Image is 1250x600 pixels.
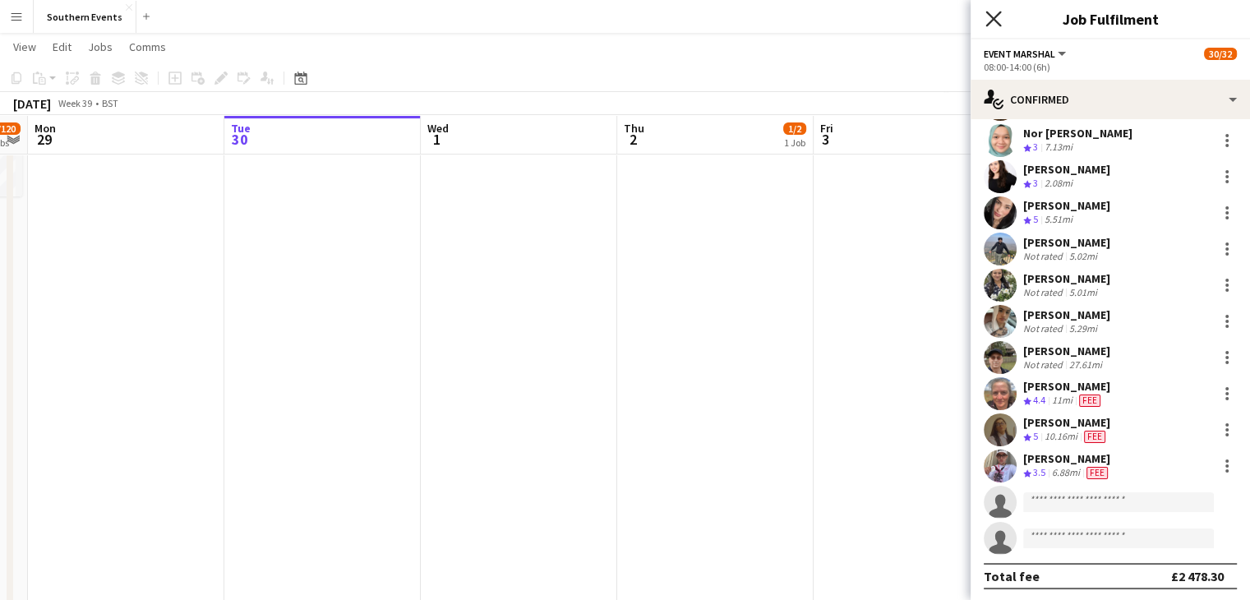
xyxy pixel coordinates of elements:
[13,39,36,54] span: View
[1033,213,1038,225] span: 5
[1081,430,1109,444] div: Crew has different fees then in role
[1033,466,1045,478] span: 3.5
[971,80,1250,119] div: Confirmed
[1023,322,1066,335] div: Not rated
[1023,344,1110,358] div: [PERSON_NAME]
[34,1,136,33] button: Southern Events
[1171,568,1224,584] div: £2 478.30
[984,48,1068,60] button: Event Marshal
[1076,394,1104,408] div: Crew has different fees then in role
[984,61,1237,73] div: 08:00-14:00 (6h)
[35,121,56,136] span: Mon
[624,121,644,136] span: Thu
[81,36,119,58] a: Jobs
[1033,430,1038,442] span: 5
[129,39,166,54] span: Comms
[1049,394,1076,408] div: 11mi
[1079,395,1100,407] span: Fee
[53,39,71,54] span: Edit
[1041,430,1081,444] div: 10.16mi
[88,39,113,54] span: Jobs
[984,568,1040,584] div: Total fee
[1049,466,1083,480] div: 6.88mi
[228,130,251,149] span: 30
[1023,198,1110,213] div: [PERSON_NAME]
[1066,286,1100,298] div: 5.01mi
[1023,379,1110,394] div: [PERSON_NAME]
[122,36,173,58] a: Comms
[1023,126,1132,141] div: Nor [PERSON_NAME]
[818,130,833,149] span: 3
[1023,250,1066,262] div: Not rated
[13,95,51,112] div: [DATE]
[54,97,95,109] span: Week 39
[1086,467,1108,479] span: Fee
[1041,177,1076,191] div: 2.08mi
[46,36,78,58] a: Edit
[971,8,1250,30] h3: Job Fulfilment
[1041,213,1076,227] div: 5.51mi
[984,48,1055,60] span: Event Marshal
[1023,415,1110,430] div: [PERSON_NAME]
[820,121,833,136] span: Fri
[784,136,805,149] div: 1 Job
[1023,358,1066,371] div: Not rated
[7,36,43,58] a: View
[1023,162,1110,177] div: [PERSON_NAME]
[1023,307,1110,322] div: [PERSON_NAME]
[1066,322,1100,335] div: 5.29mi
[102,97,118,109] div: BST
[231,121,251,136] span: Tue
[1023,451,1111,466] div: [PERSON_NAME]
[1041,141,1076,155] div: 7.13mi
[1084,431,1105,443] span: Fee
[1066,250,1100,262] div: 5.02mi
[1033,141,1038,153] span: 3
[425,130,449,149] span: 1
[1023,235,1110,250] div: [PERSON_NAME]
[621,130,644,149] span: 2
[1023,286,1066,298] div: Not rated
[1033,177,1038,189] span: 3
[783,122,806,135] span: 1/2
[1083,466,1111,480] div: Crew has different fees then in role
[1066,358,1105,371] div: 27.61mi
[32,130,56,149] span: 29
[1023,271,1110,286] div: [PERSON_NAME]
[1204,48,1237,60] span: 30/32
[427,121,449,136] span: Wed
[1033,394,1045,406] span: 4.4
